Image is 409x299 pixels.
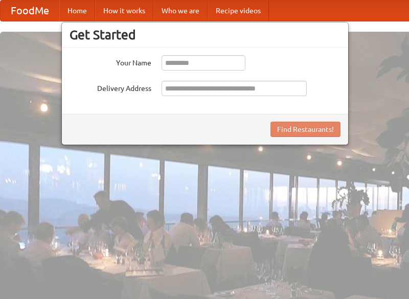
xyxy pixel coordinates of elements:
a: Who we are [153,1,208,21]
label: Delivery Address [70,81,151,94]
a: FoodMe [1,1,59,21]
button: Find Restaurants! [270,122,340,137]
label: Your Name [70,55,151,68]
a: How it works [95,1,153,21]
a: Home [59,1,95,21]
h3: Get Started [70,27,340,42]
a: Recipe videos [208,1,269,21]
